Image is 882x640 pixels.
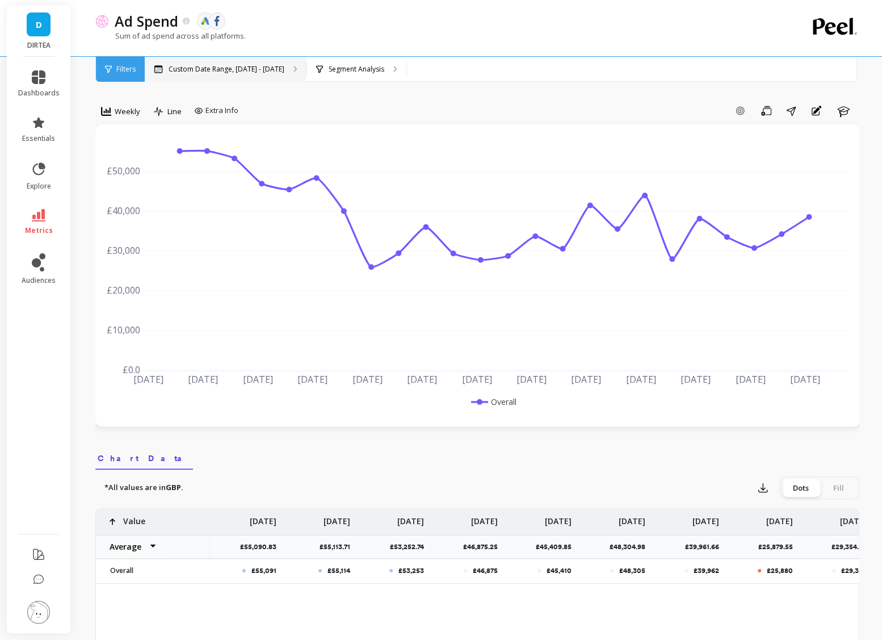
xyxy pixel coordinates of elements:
[782,479,820,497] div: Dots
[116,65,136,74] span: Filters
[166,482,183,492] strong: GBP.
[36,18,42,31] span: D
[398,566,424,575] p: £53,253
[766,509,793,527] p: [DATE]
[831,542,873,551] p: £29,354.89
[25,226,53,235] span: metrics
[18,89,60,98] span: dashboards
[250,509,276,527] p: [DATE]
[619,509,645,527] p: [DATE]
[95,14,109,28] img: header icon
[324,509,350,527] p: [DATE]
[820,479,857,497] div: Fill
[167,106,182,117] span: Line
[473,566,498,575] p: £46,875
[694,566,719,575] p: £39,962
[840,509,867,527] p: [DATE]
[767,566,793,575] p: £25,880
[327,566,350,575] p: £55,114
[390,542,431,551] p: £53,252.74
[22,134,55,143] span: essentials
[251,566,276,575] p: £55,091
[685,542,726,551] p: £39,961.66
[103,566,203,575] p: Overall
[27,601,50,624] img: profile picture
[95,444,859,470] nav: Tabs
[123,509,145,527] p: Value
[692,509,719,527] p: [DATE]
[115,106,140,117] span: Weekly
[18,41,60,50] p: DIRTEA
[463,542,505,551] p: £46,875.25
[104,482,183,493] p: *All values are in
[320,542,357,551] p: £55,113.71
[471,509,498,527] p: [DATE]
[240,542,283,551] p: £55,090.83
[22,276,56,285] span: audiences
[619,566,645,575] p: £48,305
[536,542,578,551] p: £45,409.85
[397,509,424,527] p: [DATE]
[95,31,246,41] p: Sum of ad spend across all platforms.
[115,11,178,31] p: Ad Spend
[205,105,238,116] span: Extra Info
[610,542,652,551] p: £48,304.98
[212,16,222,26] img: api.fb.svg
[27,182,51,191] span: explore
[841,566,867,575] p: £29,355
[169,65,284,74] p: Custom Date Range, [DATE] - [DATE]
[547,566,572,575] p: £45,410
[329,65,384,74] p: Segment Analysis
[545,509,572,527] p: [DATE]
[98,453,191,464] span: Chart Data
[200,16,211,26] img: api.google.svg
[758,542,800,551] p: £25,879.55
